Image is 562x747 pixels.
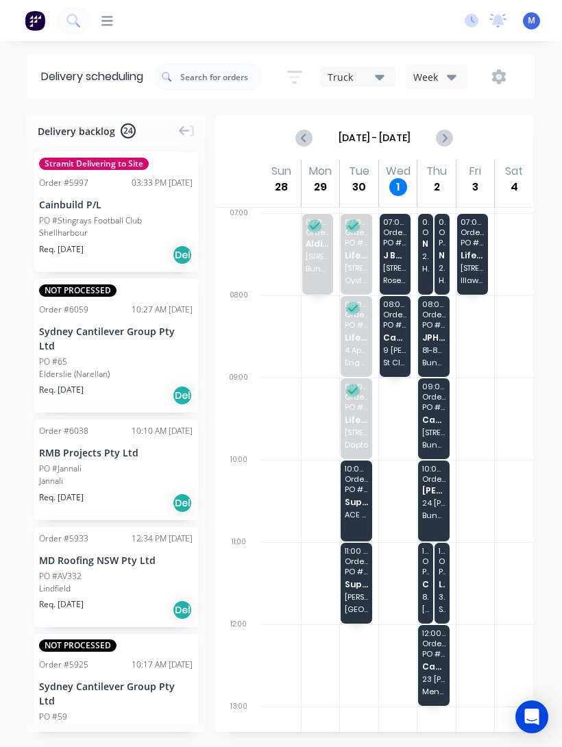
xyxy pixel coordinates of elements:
[306,228,329,236] span: Order # 6036
[345,511,368,519] span: ACE GUTTERS - [GEOGRAPHIC_DATA]
[306,265,329,273] span: Bundeena
[345,475,368,483] span: Order # 2214
[215,453,262,535] div: 10:00
[132,304,193,316] div: 10:27 AM [DATE]
[422,403,445,411] span: PO # [PERSON_NAME]
[25,10,45,31] img: Factory
[422,346,445,354] span: 81-83 Bundeena Dr
[132,177,193,189] div: 03:33 PM [DATE]
[345,428,368,437] span: [STREET_ADDRESS][PERSON_NAME]
[39,368,193,380] div: Elderslie (Narellan)
[426,164,447,178] div: Thu
[439,218,445,226] span: 07:00 - 08:00
[422,321,445,329] span: PO # 81-/83 Bundeena Dr
[422,333,445,342] span: JPH Building and Development Pty Ltd
[345,310,368,319] span: Order # 5502
[39,215,142,227] div: PO #Stingrays Football Club
[422,687,445,696] span: Menai
[383,218,406,226] span: 07:00 - 08:00
[428,178,445,196] div: 2
[439,264,445,272] span: 20 [PERSON_NAME] St
[505,178,523,196] div: 4
[306,239,329,248] span: Aldinga Constructions
[461,228,484,236] span: Order # 5488
[39,243,84,256] span: Req. [DATE]
[39,491,84,504] span: Req. [DATE]
[422,465,445,473] span: 10:00 - 11:00
[345,238,368,247] span: PO # #1173
[345,580,368,589] span: Supplier Pick Ups
[215,371,262,453] div: 09:00
[172,600,193,620] div: Del
[272,178,290,196] div: 28
[311,178,329,196] div: 29
[345,403,368,411] span: PO # #1203
[383,228,406,236] span: Order # 6075
[383,300,406,308] span: 08:00 - 09:00
[383,264,406,272] span: [STREET_ADDRESS]
[350,178,368,196] div: 30
[383,310,406,319] span: Order # 6083
[345,485,368,493] span: PO # ACE PICKUPS [DATE]
[422,499,445,507] span: 24 [PERSON_NAME]
[515,700,548,733] div: Open Intercom Messenger
[27,55,153,99] div: Delivery scheduling
[271,164,291,178] div: Sun
[383,346,406,354] span: 9 [PERSON_NAME]
[345,547,368,555] span: 11:00 - 12:00
[439,251,445,260] span: Northern Illawarra Constructions
[345,321,368,329] span: PO # 1135
[39,598,84,611] span: Req. [DATE]
[422,650,445,658] span: PO # [PERSON_NAME]
[422,567,429,576] span: PO # [PERSON_NAME]
[345,498,368,506] span: Supplier Pick Ups
[439,580,445,589] span: Life Outdoors Pty Ltd
[422,547,429,555] span: 11:00 - 12:00
[439,567,445,576] span: PO # 1211
[215,289,262,371] div: 08:00
[345,605,368,613] span: [GEOGRAPHIC_DATA]
[39,679,193,708] div: Sydney Cantilever Group Pty Ltd
[38,124,115,138] span: Delivery backlog
[422,393,445,401] span: Order # 6114
[345,382,368,391] span: 09:00 - 10:00
[422,382,445,391] span: 09:00 - 10:00
[422,358,445,367] span: Bundeena
[39,659,88,671] div: Order # 5925
[39,463,82,475] div: PO #Jannali
[439,276,445,284] span: Helensburgh
[528,14,535,27] span: M
[328,70,379,84] div: Truck
[172,385,193,406] div: Del
[422,557,429,565] span: Order # 6106
[172,493,193,513] div: Del
[422,252,429,260] span: 20 [PERSON_NAME] St
[383,276,406,284] span: Rose Bay
[39,324,193,353] div: Sydney Cantilever Group Pty Ltd
[121,123,136,138] span: 24
[439,238,445,247] span: PO # 20 [PERSON_NAME] St
[389,178,407,196] div: 1
[215,206,262,289] div: 07:00
[215,535,262,617] div: 11:00
[39,284,117,297] span: NOT PROCESSED
[422,662,445,671] span: Cash Sales
[180,63,262,90] input: Search for orders
[132,659,193,671] div: 10:17 AM [DATE]
[39,158,149,170] span: Stramit Delivering to Site
[345,465,368,473] span: 10:00 - 11:00
[422,475,445,483] span: Order # 6006
[461,264,484,272] span: [STREET_ADDRESS]
[345,300,368,308] span: 08:00 - 09:00
[422,580,429,589] span: Cash Sales
[505,164,523,178] div: Sat
[345,441,368,449] span: Dapto
[422,675,445,683] span: 23 [PERSON_NAME]
[215,617,262,700] div: 12:00
[422,486,445,495] span: [PERSON_NAME] Building Services
[320,66,395,87] button: Truck
[383,238,406,247] span: PO # Rose Bay
[39,475,193,487] div: Jannali
[345,276,368,284] span: Oyster Bay
[383,333,406,342] span: Cash Sales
